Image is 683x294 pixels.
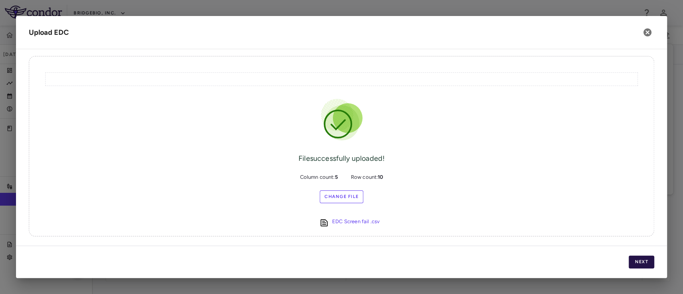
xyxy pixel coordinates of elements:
[629,256,654,268] button: Next
[300,174,338,181] span: Column count:
[351,174,383,181] span: Row count:
[332,218,380,228] a: EDC Screen fail .csv
[29,27,69,38] div: Upload EDC
[298,153,385,164] div: File successfully uploaded!
[320,190,363,203] label: Change File
[318,96,366,144] img: Success
[334,174,338,180] b: 5
[378,174,383,180] b: 10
